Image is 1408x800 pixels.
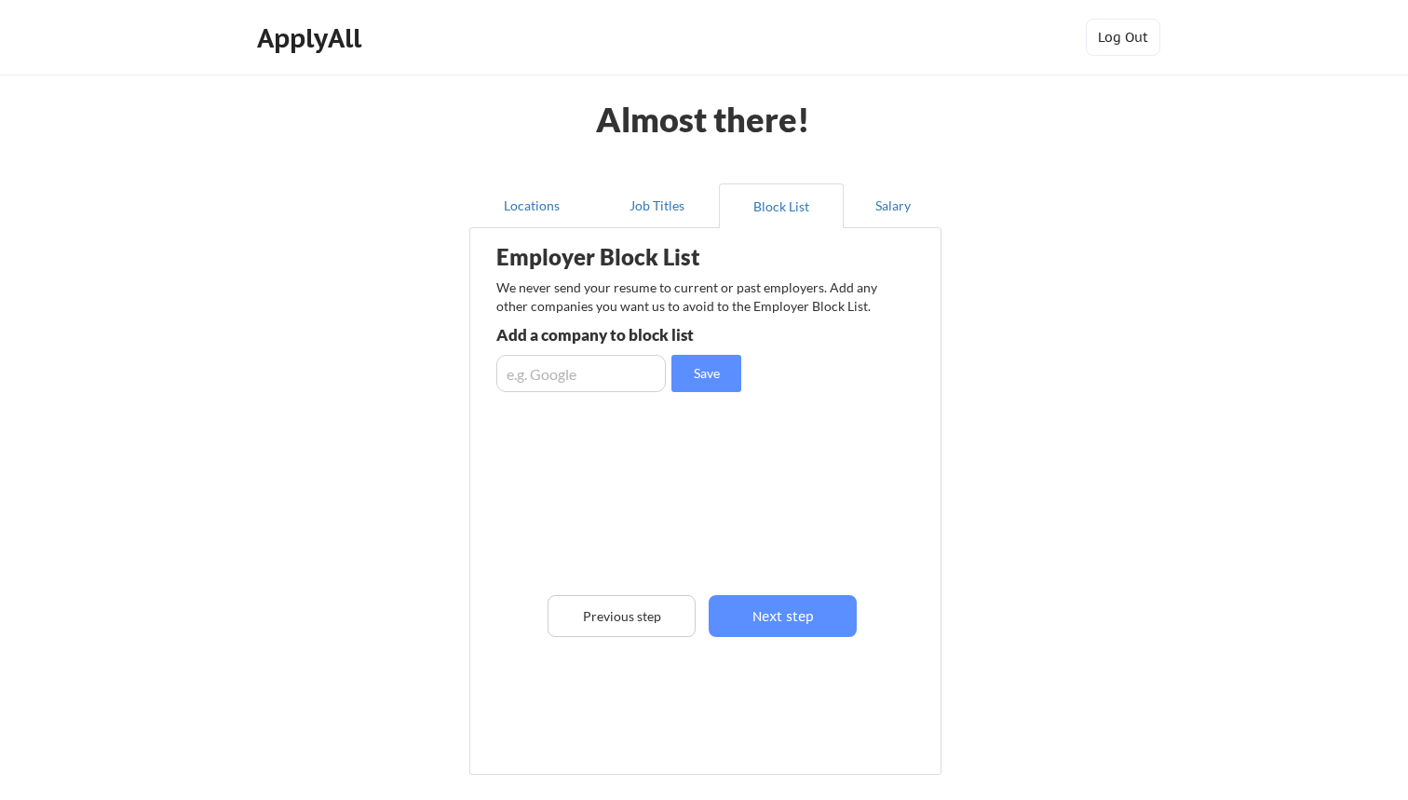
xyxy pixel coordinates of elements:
[844,183,941,228] button: Salary
[496,355,666,392] input: e.g. Google
[548,595,696,637] button: Previous step
[469,183,594,228] button: Locations
[496,246,789,268] div: Employer Block List
[496,327,769,343] div: Add a company to block list
[719,183,844,228] button: Block List
[594,183,719,228] button: Job Titles
[1086,19,1160,56] button: Log Out
[671,355,741,392] button: Save
[257,22,367,54] div: ApplyAll
[709,595,857,637] button: Next step
[496,278,888,315] div: We never send your resume to current or past employers. Add any other companies you want us to av...
[574,102,833,136] div: Almost there!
